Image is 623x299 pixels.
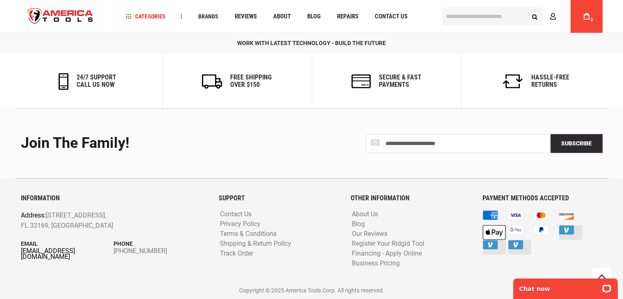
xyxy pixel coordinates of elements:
[333,11,362,22] a: Repairs
[219,195,338,202] h6: SUPPORT
[561,140,592,147] span: Subscribe
[531,74,569,88] h6: Hassle-Free Returns
[21,239,114,248] p: Email
[21,1,100,32] img: America Tools
[218,220,263,228] a: Privacy Policy
[126,14,165,19] span: Categories
[303,11,324,22] a: Blog
[21,195,206,202] h6: INFORMATION
[218,211,254,218] a: Contact Us
[113,248,206,254] a: [PHONE_NUMBER]
[77,74,116,88] h6: 24/7 support call us now
[230,74,272,88] h6: Free Shipping Over $150
[218,240,293,248] a: Shipping & Return Policy
[218,230,279,238] a: Terms & Conditions
[551,134,603,153] button: Subscribe
[122,11,169,22] a: Categories
[527,9,543,24] button: Search
[21,1,100,32] a: store logo
[350,240,426,248] a: Register Your Ridgid Tool
[194,11,222,22] a: Brands
[218,250,255,258] a: Track Order
[337,14,358,20] span: Repairs
[351,195,470,202] h6: OTHER INFORMATION
[371,11,411,22] a: Contact Us
[591,18,593,22] span: 0
[350,220,367,228] a: Blog
[350,230,390,238] a: Our Reviews
[273,14,290,20] span: About
[21,135,306,152] div: Join the Family!
[350,211,380,218] a: About Us
[508,273,623,299] iframe: LiveChat chat widget
[234,14,256,20] span: Reviews
[21,211,46,219] span: Address:
[374,14,407,20] span: Contact Us
[269,11,294,22] a: About
[113,239,206,248] p: Phone
[307,14,320,20] span: Blog
[379,74,421,88] h6: secure & fast payments
[21,210,170,231] p: [STREET_ADDRESS], FL 33169, [GEOGRAPHIC_DATA]
[231,11,260,22] a: Reviews
[483,195,602,202] h6: PAYMENT METHODS ACCEPTED
[21,286,603,295] p: Copyright © 2025 America Tools Corp. All rights reserved.
[350,250,424,258] a: Financing - Apply Online
[21,248,114,260] a: [EMAIL_ADDRESS][DOMAIN_NAME]
[198,14,218,19] span: Brands
[350,260,402,267] a: Business Pricing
